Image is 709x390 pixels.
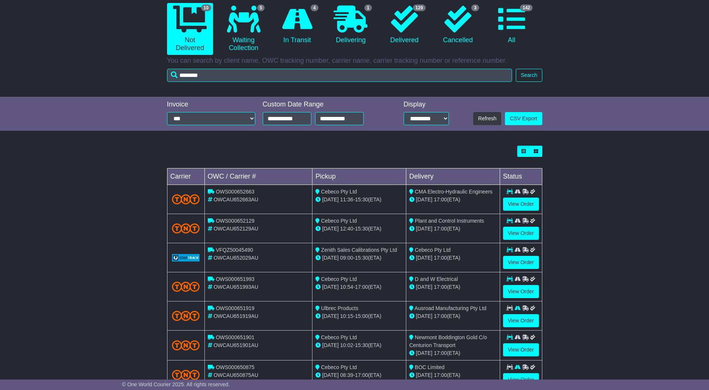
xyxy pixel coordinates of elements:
a: 5 Waiting Collection [221,3,266,55]
div: - (ETA) [315,225,403,233]
div: (ETA) [409,349,497,357]
a: 4 In Transit [274,3,320,47]
div: (ETA) [409,371,497,379]
a: View Order [503,256,539,269]
div: Custom Date Range [263,100,383,109]
td: OWC / Carrier # [204,168,312,185]
div: - (ETA) [315,341,403,349]
span: OWCAU650875AU [213,372,258,378]
span: OWS000651901 [216,334,255,340]
span: 17:00 [434,284,447,290]
div: (ETA) [409,254,497,262]
span: 17:00 [434,313,447,319]
span: OWCAU651993AU [213,284,258,290]
span: Ausroad Manufacturing Pty Ltd [414,305,486,311]
img: TNT_Domestic.png [172,311,200,321]
div: (ETA) [409,312,497,320]
span: OWS000650875 [216,364,255,370]
span: [DATE] [416,284,432,290]
span: VFQZ50045490 [216,247,253,253]
span: Plant and Control Instruments [415,218,484,224]
span: 1 [364,4,372,11]
span: [DATE] [322,196,339,202]
span: BOC Limited [415,364,444,370]
span: 15:30 [355,255,368,261]
a: View Order [503,227,539,240]
p: You can search by client name, OWC tracking number, carrier name, carrier tracking number or refe... [167,57,542,65]
div: - (ETA) [315,371,403,379]
span: Newmont Boddington Gold C/o Centurion Transport [409,334,487,348]
span: OWCAU652029AU [213,255,258,261]
span: 17:00 [434,255,447,261]
span: [DATE] [416,196,432,202]
span: 12:40 [340,226,353,232]
span: [DATE] [322,226,339,232]
span: 4 [311,4,318,11]
span: [DATE] [416,350,432,356]
a: CSV Export [505,112,542,125]
div: (ETA) [409,225,497,233]
span: OWCAU651901AU [213,342,258,348]
img: TNT_Domestic.png [172,223,200,233]
span: 08:39 [340,372,353,378]
div: - (ETA) [315,254,403,262]
span: OWCAU652129AU [213,226,258,232]
span: 3 [471,4,479,11]
span: CMA Electro-Hydraulic Engineers [415,189,493,195]
span: [DATE] [322,313,339,319]
span: 17:00 [434,372,447,378]
td: Delivery [406,168,500,185]
span: Cebeco Pty Ltd [415,247,451,253]
span: [DATE] [322,342,339,348]
a: 129 Delivered [381,3,427,47]
img: TNT_Domestic.png [172,340,200,350]
a: 10 Not Delivered [167,3,213,55]
span: [DATE] [416,226,432,232]
button: Refresh [473,112,501,125]
img: TNT_Domestic.png [172,282,200,292]
div: (ETA) [409,196,497,204]
a: View Order [503,373,539,386]
span: Cebeco Pty Ltd [321,189,357,195]
span: 10:15 [340,313,353,319]
span: OWCAU652663AU [213,196,258,202]
span: 10:54 [340,284,353,290]
span: Ulbrec Products [321,305,358,311]
img: TNT_Domestic.png [172,194,200,204]
span: 10 [201,4,211,11]
span: [DATE] [322,372,339,378]
a: View Order [503,343,539,356]
span: 15:30 [355,196,368,202]
td: Carrier [167,168,204,185]
span: 142 [520,4,533,11]
span: Cebeco Pty Ltd [321,218,357,224]
a: View Order [503,285,539,298]
span: 17:00 [355,284,368,290]
div: Display [404,100,449,109]
span: OWS000652129 [216,218,255,224]
div: - (ETA) [315,283,403,291]
span: [DATE] [322,284,339,290]
div: - (ETA) [315,196,403,204]
button: Search [516,69,542,82]
span: [DATE] [322,255,339,261]
span: Cebeco Pty Ltd [321,276,357,282]
span: 15:30 [355,226,368,232]
td: Status [500,168,542,185]
span: © One World Courier 2025. All rights reserved. [122,381,230,387]
span: 17:00 [434,350,447,356]
span: 15:00 [355,313,368,319]
span: 17:00 [355,372,368,378]
a: View Order [503,198,539,211]
span: [DATE] [416,255,432,261]
span: 17:00 [434,196,447,202]
span: OWS000651919 [216,305,255,311]
a: 142 All [488,3,534,47]
span: OWS000652663 [216,189,255,195]
span: D and W Electrical [415,276,458,282]
span: 09:00 [340,255,353,261]
span: 5 [257,4,265,11]
span: Cebeco Pty Ltd [321,334,357,340]
a: 3 Cancelled [435,3,481,47]
span: 17:00 [434,226,447,232]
